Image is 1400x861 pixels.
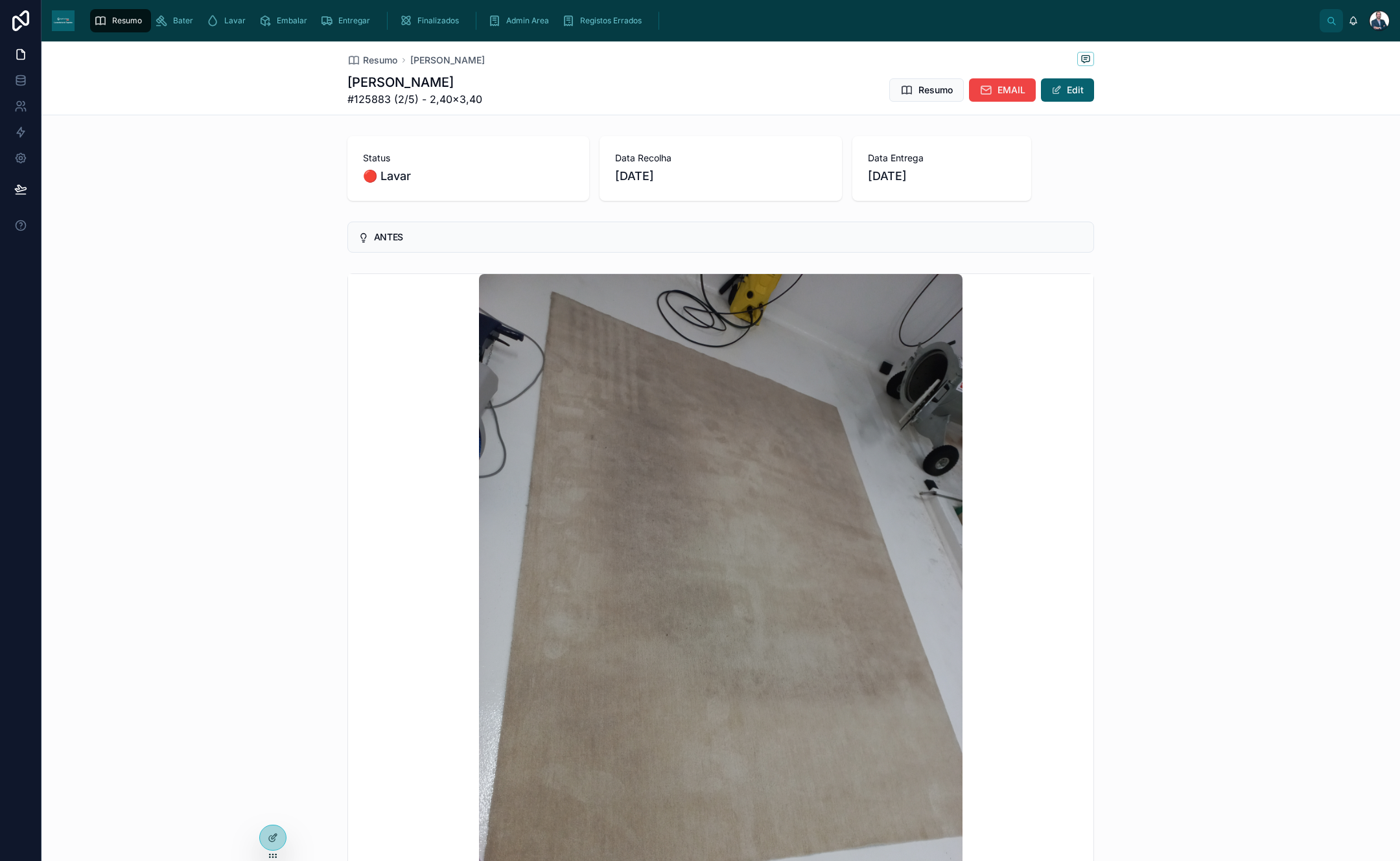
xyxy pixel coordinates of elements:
span: Resumo [112,16,142,26]
span: [DATE] [868,167,1016,185]
span: Resumo [918,84,953,97]
a: Embalar [255,9,316,32]
span: [DATE] [615,167,826,185]
span: Finalizados [417,16,459,26]
span: Entregar [338,16,370,26]
a: Finalizados [395,9,468,32]
span: EMAIL [997,84,1025,97]
span: Admin Area [506,16,549,26]
a: Lavar [202,9,255,32]
span: #125883 (2/5) - 2,40×3,40 [347,91,482,107]
img: App logo [52,10,75,31]
span: Status [363,152,574,165]
a: Entregar [316,9,379,32]
div: scrollable content [85,6,1320,35]
span: Registos Errados [580,16,642,26]
span: Data Recolha [615,152,826,165]
h1: [PERSON_NAME] [347,73,482,91]
a: Resumo [347,54,397,67]
span: Bater [173,16,193,26]
a: Bater [151,9,202,32]
a: Registos Errados [558,9,651,32]
span: Lavar [224,16,246,26]
button: Resumo [889,78,964,102]
span: 🔴 Lavar [363,167,574,185]
span: Resumo [363,54,397,67]
span: Embalar [277,16,307,26]
button: Edit [1041,78,1094,102]
a: [PERSON_NAME] [410,54,485,67]
button: EMAIL [969,78,1036,102]
h5: ANTES [374,233,1083,242]
a: Resumo [90,9,151,32]
span: Data Entrega [868,152,1016,165]
a: Admin Area [484,9,558,32]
